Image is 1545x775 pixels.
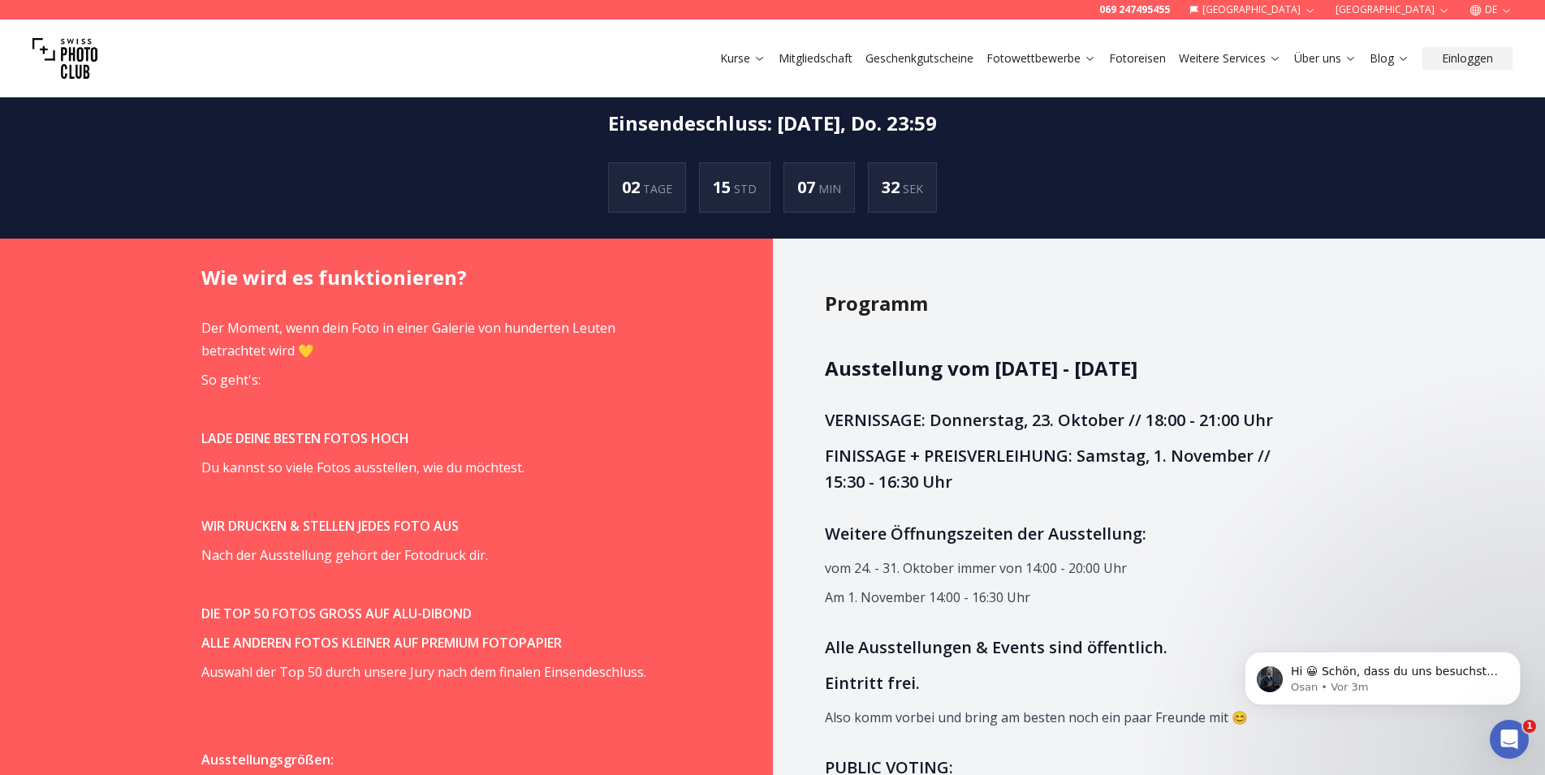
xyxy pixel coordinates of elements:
[201,605,472,622] strong: DIE TOP 50 FOTOS GROSS AUF ALU-DIBOND
[201,634,562,652] strong: ALLE ANDEREN FOTOS KLEINER AUF PREMIUM FOTOPAPIER
[1172,47,1288,70] button: Weitere Services
[986,50,1096,67] a: Fotowettbewerbe
[608,110,937,136] h2: Einsendeschluss : [DATE], Do. 23:59
[1220,618,1545,731] iframe: Intercom notifications Nachricht
[797,176,818,198] span: 07
[825,708,1248,726] span: Also komm vorbei und bring am besten noch ein paar Freunde mit 😊
[779,50,852,67] a: Mitgliedschaft
[201,316,676,362] p: Der Moment, wenn dein Foto in einer Galerie von hunderten Leuten betrachtet wird 💛
[859,47,980,70] button: Geschenkgutscheine
[825,636,1167,658] span: Alle Ausstellungen & Events sind öffentlich.
[201,368,676,391] p: So geht's:
[1422,47,1513,70] button: Einloggen
[201,456,676,479] p: Du kannst so viele Fotos ausstellen, wie du möchtest.
[818,181,841,196] span: MIN
[622,176,643,198] span: 02
[201,517,459,535] strong: WIR DRUCKEN & STELLEN JEDES FOTO AUS
[1363,47,1416,70] button: Blog
[825,521,1300,547] h3: Weitere Öffnungszeiten der Ausstellung:
[825,557,1300,579] p: vom 24. - 31. Oktober immer von 14:00 - 20:00 Uhr
[825,291,1344,316] h2: Programm
[980,47,1103,70] button: Fotowettbewerbe
[643,181,672,196] span: TAGE
[713,176,734,198] span: 15
[201,429,409,447] strong: LADE DEINE BESTEN FOTOS HOCH
[1370,50,1409,67] a: Blog
[772,47,859,70] button: Mitgliedschaft
[825,407,1300,433] h3: VERNISSAGE: Donnerstag, 23. Oktober // 18:00 - 21:00 Uhr
[882,176,903,198] span: 32
[201,544,676,566] p: Nach der Ausstellung gehört der Fotodruck dir.
[1294,50,1357,67] a: Über uns
[825,443,1300,495] h3: FINISSAGE + PREISVERLEIHUNG: Samstag, 1. November // 15:30 - 16:30 Uhr
[714,47,772,70] button: Kurse
[903,181,923,196] span: SEK
[720,50,766,67] a: Kurse
[1109,50,1166,67] a: Fotoreisen
[32,26,97,91] img: Swiss photo club
[825,672,920,694] span: Eintritt frei.
[1523,720,1536,733] span: 1
[865,50,973,67] a: Geschenkgutscheine
[201,751,334,769] strong: Ausstellungsgrößen:
[1179,50,1281,67] a: Weitere Services
[201,265,721,291] h2: Wie wird es funktionieren?
[201,663,646,681] span: Auswahl der Top 50 durch unsere Jury nach dem finalen Einsendeschluss.
[825,355,1300,381] h2: Ausstellung vom [DATE] - [DATE]
[734,181,757,196] span: STD
[1288,47,1363,70] button: Über uns
[1490,720,1529,759] iframe: Intercom live chat
[1099,3,1170,16] a: 069 247495455
[825,586,1300,609] p: Am 1. November 14:00 - 16:30 Uhr
[1103,47,1172,70] button: Fotoreisen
